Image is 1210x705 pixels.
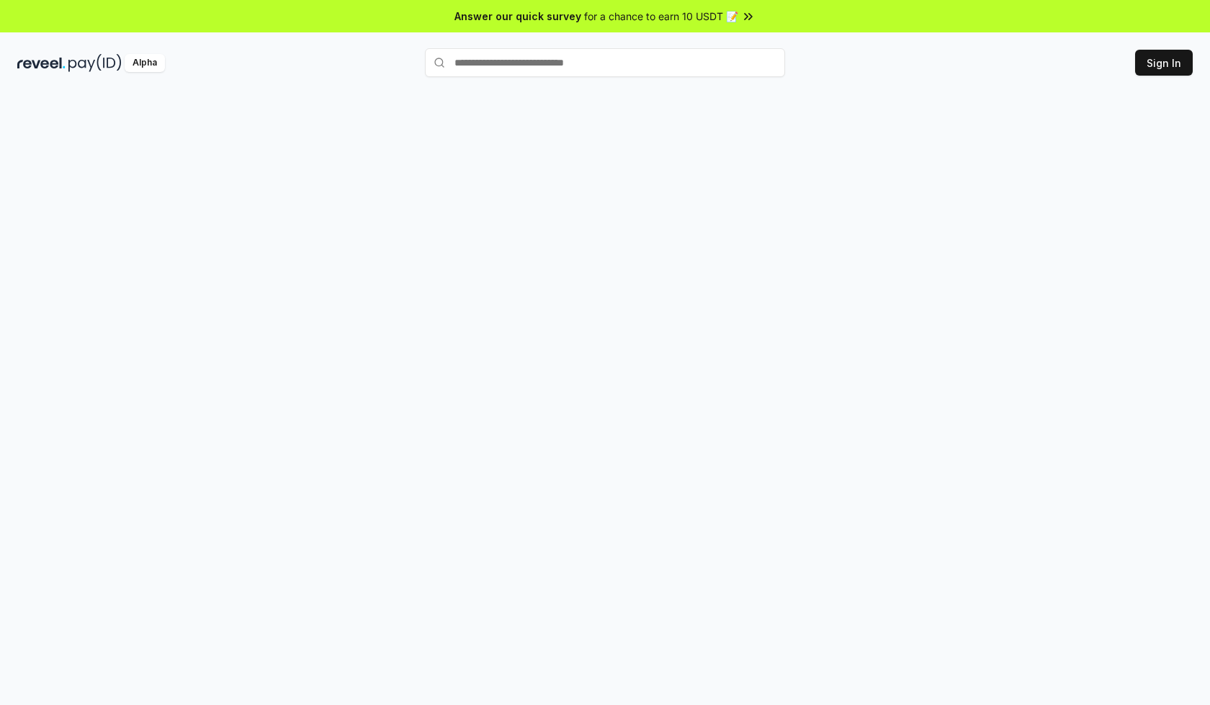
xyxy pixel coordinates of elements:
[1135,50,1193,76] button: Sign In
[125,54,165,72] div: Alpha
[584,9,738,24] span: for a chance to earn 10 USDT 📝
[454,9,581,24] span: Answer our quick survey
[68,54,122,72] img: pay_id
[17,54,66,72] img: reveel_dark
